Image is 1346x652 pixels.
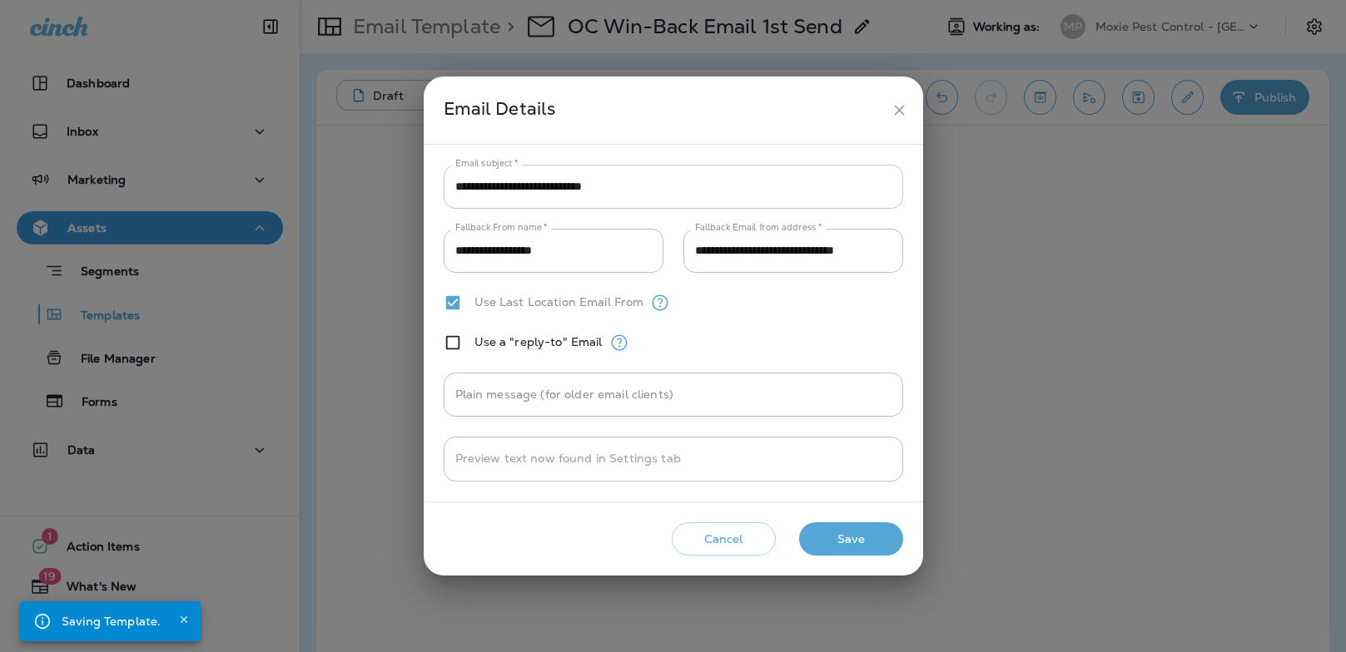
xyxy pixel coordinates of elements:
label: Use Last Location Email From [474,295,644,309]
label: Email subject [455,157,519,170]
button: Save [799,522,903,556]
button: Close [174,610,194,630]
label: Fallback Email from address [695,221,822,234]
button: close [884,95,915,126]
div: Email Details [444,95,884,126]
div: Saving Template. [62,606,161,636]
label: Fallback From name [455,221,548,234]
button: Cancel [672,522,776,556]
label: Use a "reply-to" Email [474,335,603,348]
